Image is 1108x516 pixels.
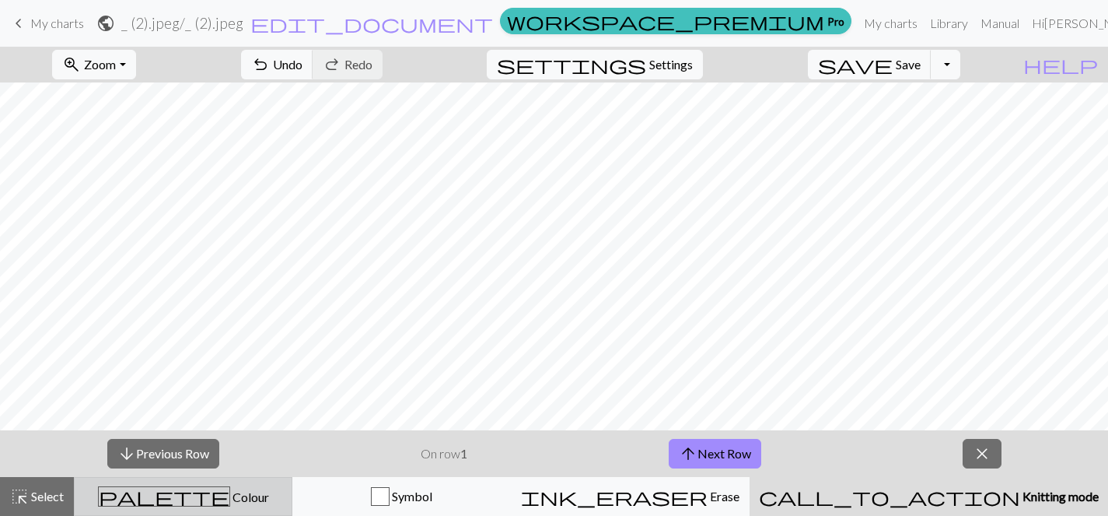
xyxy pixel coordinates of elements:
[460,446,467,461] strong: 1
[649,55,693,74] span: Settings
[750,477,1108,516] button: Knitting mode
[497,55,646,74] i: Settings
[511,477,750,516] button: Erase
[521,486,708,507] span: ink_eraser
[896,57,921,72] span: Save
[107,439,219,469] button: Previous Row
[273,57,302,72] span: Undo
[759,486,1020,507] span: call_to_action
[1020,489,1099,504] span: Knitting mode
[250,12,493,34] span: edit_document
[241,50,313,79] button: Undo
[9,12,28,34] span: keyboard_arrow_left
[974,8,1026,39] a: Manual
[292,477,511,516] button: Symbol
[487,50,703,79] button: SettingsSettings
[818,54,893,75] span: save
[96,12,115,34] span: public
[10,486,29,507] span: highlight_alt
[30,16,84,30] span: My charts
[121,14,243,32] h2: _ (2).jpeg / _ (2).jpeg
[808,50,931,79] button: Save
[52,50,135,79] button: Zoom
[679,443,697,465] span: arrow_upward
[507,10,824,32] span: workspace_premium
[669,439,761,469] button: Next Row
[230,490,269,504] span: Colour
[117,443,136,465] span: arrow_downward
[858,8,924,39] a: My charts
[74,477,292,516] button: Colour
[9,10,84,37] a: My charts
[497,54,646,75] span: settings
[1023,54,1098,75] span: help
[924,8,974,39] a: Library
[99,486,229,507] span: palette
[421,444,467,463] p: On row
[29,489,64,504] span: Select
[84,57,116,72] span: Zoom
[500,8,851,34] a: Pro
[251,54,270,75] span: undo
[973,443,991,465] span: close
[390,489,432,504] span: Symbol
[62,54,81,75] span: zoom_in
[708,489,739,504] span: Erase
